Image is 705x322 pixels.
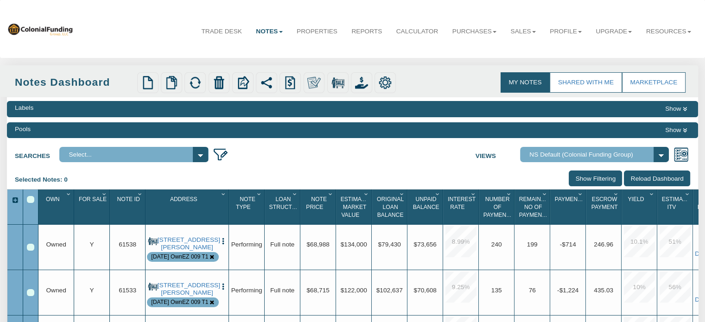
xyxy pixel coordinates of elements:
[355,76,368,89] img: purchase_offer.png
[569,170,622,186] input: Show Filtering
[555,196,594,202] span: Payment(P&I)
[341,196,373,219] span: Estimated Market Value
[269,196,304,210] span: Loan Structure
[76,193,109,221] div: For Sale Sort None
[219,283,227,290] img: cell-menu.png
[40,193,74,221] div: Own Sort None
[594,241,613,248] span: 246.96
[379,76,392,89] img: settings.png
[331,76,344,89] img: for_sale.png
[624,170,690,186] input: Reload Dashboard
[662,125,690,136] button: Show
[413,287,436,294] span: $70,608
[591,196,618,210] span: Escrow Payment
[231,193,264,221] div: Note Type Sort None
[338,193,371,221] div: Sort None
[628,196,644,202] span: Yield
[15,125,31,134] div: Pools
[338,193,371,221] div: Estimated Market Value Sort None
[307,76,320,89] img: make_own.png
[40,193,74,221] div: Sort None
[445,193,478,221] div: Sort None
[588,193,621,221] div: Escrow Payment Sort None
[662,196,694,210] span: Estimated Itv
[46,287,66,294] span: Owned
[231,193,264,221] div: Sort None
[445,226,476,257] div: 8.99
[624,271,655,303] div: 10.0
[409,193,443,221] div: Unpaid Balance Sort None
[147,193,229,221] div: Sort None
[100,189,109,198] div: Column Menu
[147,193,229,221] div: Address Sort None
[46,241,66,248] span: Owned
[27,196,34,203] div: Select All
[151,253,208,261] div: Note is contained in the pool 8-14-25 OwnEZ 009 T1
[659,193,692,221] div: Estimated Itv Sort None
[249,20,290,43] a: Notes
[219,282,227,291] button: Press to open the note menu
[589,20,639,43] a: Upgrade
[306,241,329,248] span: $68,988
[516,193,550,221] div: Remaining No Of Payments Sort None
[119,287,136,294] span: 61533
[231,241,262,248] span: Performing
[527,241,538,248] span: 199
[219,237,227,245] img: cell-menu.png
[302,193,336,221] div: Note Price Sort None
[476,147,520,160] label: Views
[529,287,536,294] span: 76
[413,241,436,248] span: $73,656
[212,76,225,89] img: trash.png
[341,241,367,248] span: $134,000
[306,287,329,294] span: $68,715
[158,282,217,297] a: 3530 East Morris Street, Indianapolis, IN, 46203
[236,196,255,210] span: Note Type
[362,189,371,198] div: Column Menu
[64,189,73,198] div: Column Menu
[624,226,655,257] div: 10.1
[76,193,109,221] div: Sort None
[481,193,514,221] div: Number Of Payments Sort None
[481,193,514,221] div: Sort None
[409,193,443,221] div: Sort None
[594,287,613,294] span: 435.03
[270,241,294,248] span: Full note
[483,196,514,219] span: Number Of Payments
[284,76,297,89] img: history.png
[491,287,502,294] span: 135
[683,189,692,198] div: Column Menu
[151,298,208,306] div: Note is contained in the pool 8-14-25 OwnEZ 009 T1
[540,189,549,198] div: Column Menu
[148,236,158,246] img: for_sale.png
[557,287,578,294] span: -$1,224
[141,76,154,89] img: new.png
[326,189,335,198] div: Column Menu
[377,196,404,219] span: Original Loan Balance
[219,236,227,246] button: Press to open the note menu
[267,193,300,221] div: Sort None
[112,193,145,221] div: Note Id Sort None
[306,196,327,210] span: Note Price
[505,189,514,198] div: Column Menu
[15,75,134,90] div: Notes Dashboard
[376,287,403,294] span: $102,637
[552,193,585,221] div: Payment(P&I) Sort None
[231,287,262,294] span: Performing
[15,103,33,113] div: Labels
[7,196,22,205] div: Expand All
[660,226,691,257] div: 51.0
[374,193,407,221] div: Sort None
[291,189,299,198] div: Column Menu
[302,193,336,221] div: Sort None
[445,271,476,303] div: 9.25
[236,76,249,89] img: export.svg
[516,193,550,221] div: Sort None
[433,189,442,198] div: Column Menu
[639,20,698,43] a: Resources
[15,170,75,189] div: Selected Notes: 0
[7,22,73,36] img: 569736
[378,241,400,248] span: $79,430
[148,282,158,291] img: for_sale.png
[469,189,478,198] div: Column Menu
